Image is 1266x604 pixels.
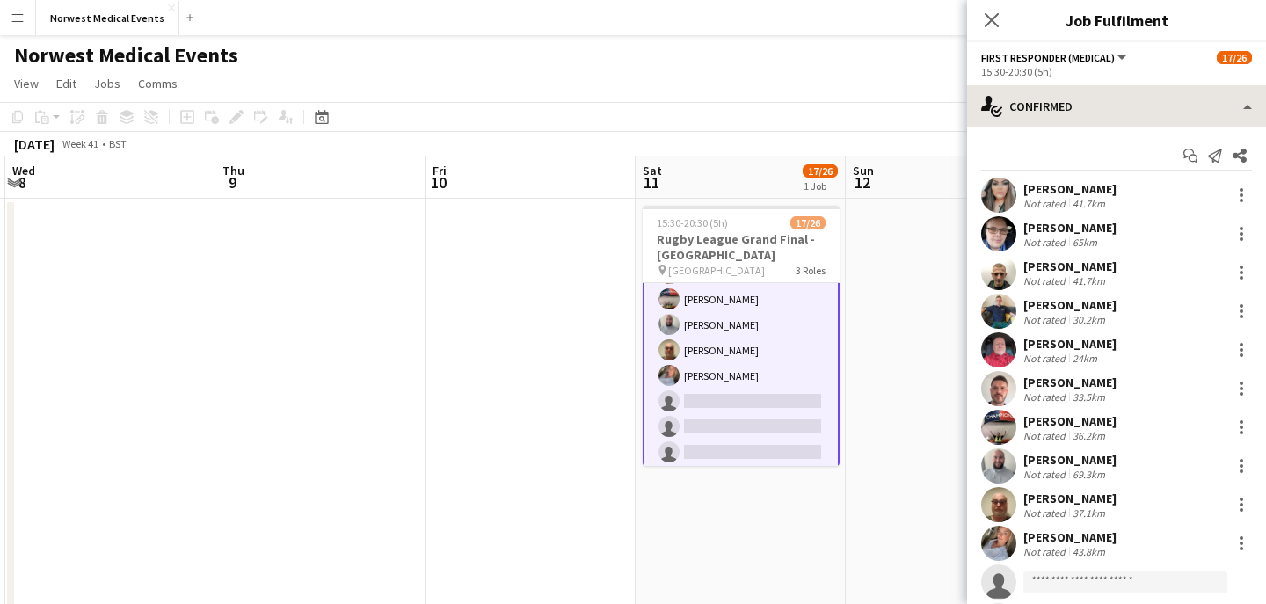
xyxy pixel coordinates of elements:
[643,206,840,466] app-job-card: 15:30-20:30 (5h)17/26Rugby League Grand Final - [GEOGRAPHIC_DATA] [GEOGRAPHIC_DATA]3 Roles[PERSON...
[10,172,35,193] span: 8
[967,9,1266,32] h3: Job Fulfilment
[49,72,84,95] a: Edit
[1069,390,1109,404] div: 33.5km
[1023,181,1117,197] div: [PERSON_NAME]
[790,216,826,229] span: 17/26
[109,137,127,150] div: BST
[1069,352,1101,365] div: 24km
[1069,429,1109,442] div: 36.2km
[87,72,127,95] a: Jobs
[56,76,76,91] span: Edit
[1023,297,1117,313] div: [PERSON_NAME]
[430,172,447,193] span: 10
[1217,51,1252,64] span: 17/26
[138,76,178,91] span: Comms
[1023,529,1117,545] div: [PERSON_NAME]
[1069,506,1109,520] div: 37.1km
[657,216,728,229] span: 15:30-20:30 (5h)
[668,264,765,277] span: [GEOGRAPHIC_DATA]
[1023,236,1069,249] div: Not rated
[1023,352,1069,365] div: Not rated
[1023,491,1117,506] div: [PERSON_NAME]
[220,172,244,193] span: 9
[1023,336,1117,352] div: [PERSON_NAME]
[433,163,447,178] span: Fri
[981,51,1129,64] button: First Responder (Medical)
[36,1,179,35] button: Norwest Medical Events
[58,137,102,150] span: Week 41
[643,163,662,178] span: Sat
[1023,545,1069,558] div: Not rated
[1023,506,1069,520] div: Not rated
[7,72,46,95] a: View
[1023,274,1069,287] div: Not rated
[967,85,1266,127] div: Confirmed
[1023,429,1069,442] div: Not rated
[1023,375,1117,390] div: [PERSON_NAME]
[853,163,874,178] span: Sun
[1069,313,1109,326] div: 30.2km
[1069,236,1101,249] div: 65km
[1023,413,1117,429] div: [PERSON_NAME]
[1023,390,1069,404] div: Not rated
[131,72,185,95] a: Comms
[14,76,39,91] span: View
[1069,197,1109,210] div: 41.7km
[1023,313,1069,326] div: Not rated
[1023,258,1117,274] div: [PERSON_NAME]
[94,76,120,91] span: Jobs
[14,135,55,153] div: [DATE]
[850,172,874,193] span: 12
[803,164,838,178] span: 17/26
[12,163,35,178] span: Wed
[643,231,840,263] h3: Rugby League Grand Final - [GEOGRAPHIC_DATA]
[1023,468,1069,481] div: Not rated
[1023,452,1117,468] div: [PERSON_NAME]
[981,65,1252,78] div: 15:30-20:30 (5h)
[1069,274,1109,287] div: 41.7km
[1023,197,1069,210] div: Not rated
[222,163,244,178] span: Thu
[1069,468,1109,481] div: 69.3km
[796,264,826,277] span: 3 Roles
[14,42,238,69] h1: Norwest Medical Events
[804,179,837,193] div: 1 Job
[1069,545,1109,558] div: 43.8km
[640,172,662,193] span: 11
[981,51,1115,64] span: First Responder (Medical)
[1023,220,1117,236] div: [PERSON_NAME]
